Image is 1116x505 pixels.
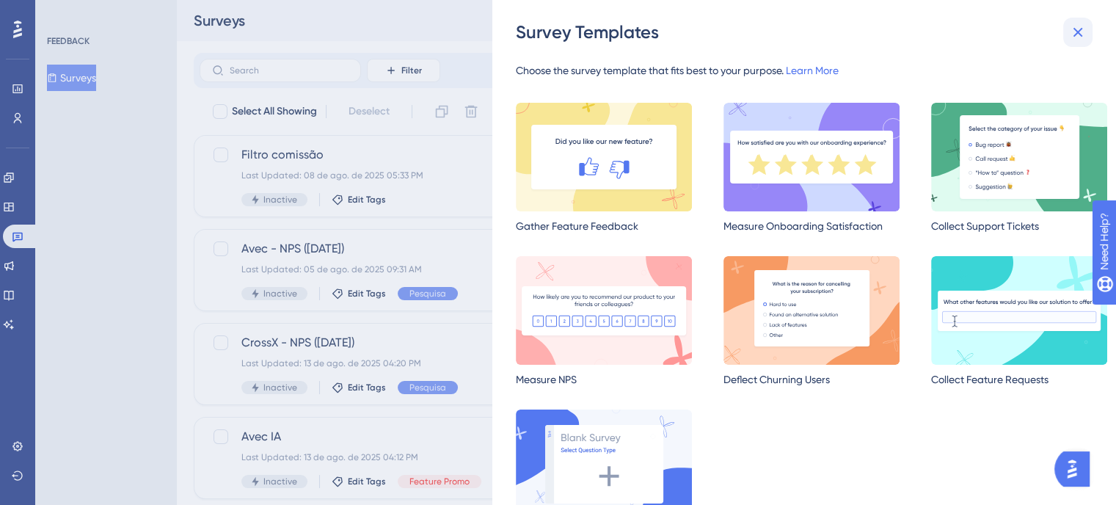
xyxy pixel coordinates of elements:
[723,256,900,365] img: deflectChurning
[786,65,839,76] a: Learn More
[516,256,692,365] img: nps
[931,217,1107,235] div: Collect Support Tickets
[516,103,692,211] img: gatherFeedback
[931,256,1107,365] img: requestFeature
[723,371,900,388] div: Deflect Churning Users
[516,217,692,235] div: Gather Feature Feedback
[1054,447,1098,491] iframe: UserGuiding AI Assistant Launcher
[516,65,784,76] span: Choose the survey template that fits best to your purpose.
[931,103,1107,211] img: multipleChoice
[516,21,1095,44] div: Survey Templates
[931,371,1107,388] div: Collect Feature Requests
[34,4,92,21] span: Need Help?
[723,103,900,211] img: satisfaction
[723,217,900,235] div: Measure Onboarding Satisfaction
[516,371,692,388] div: Measure NPS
